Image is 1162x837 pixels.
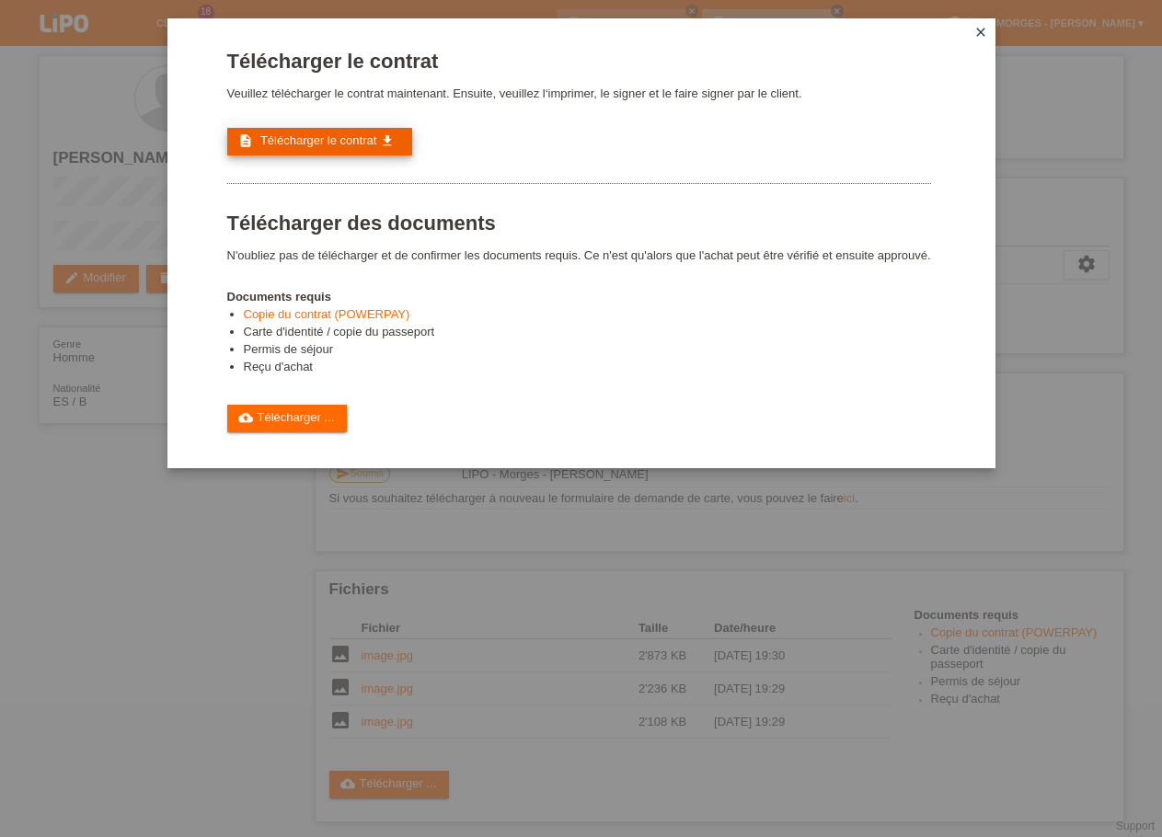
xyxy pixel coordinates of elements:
li: Permis de séjour [244,342,931,360]
span: Télécharger le contrat [260,133,376,147]
i: get_app [380,133,395,148]
li: Reçu d'achat [244,360,931,377]
a: Copie du contrat (POWERPAY) [244,307,410,321]
p: N'oubliez pas de télécharger et de confirmer les documents requis. Ce n'est qu'alors que l'achat ... [227,248,931,262]
i: description [238,133,253,148]
h1: Télécharger des documents [227,212,931,235]
i: cloud_upload [238,410,253,425]
i: close [973,25,988,40]
a: close [969,23,993,44]
h4: Documents requis [227,290,931,304]
p: Veuillez télécharger le contrat maintenant. Ensuite, veuillez l‘imprimer, le signer et le faire s... [227,86,931,100]
a: cloud_uploadTélécharger ... [227,405,348,432]
li: Carte d'identité / copie du passeport [244,325,931,342]
a: description Télécharger le contrat get_app [227,128,412,155]
h1: Télécharger le contrat [227,50,931,73]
